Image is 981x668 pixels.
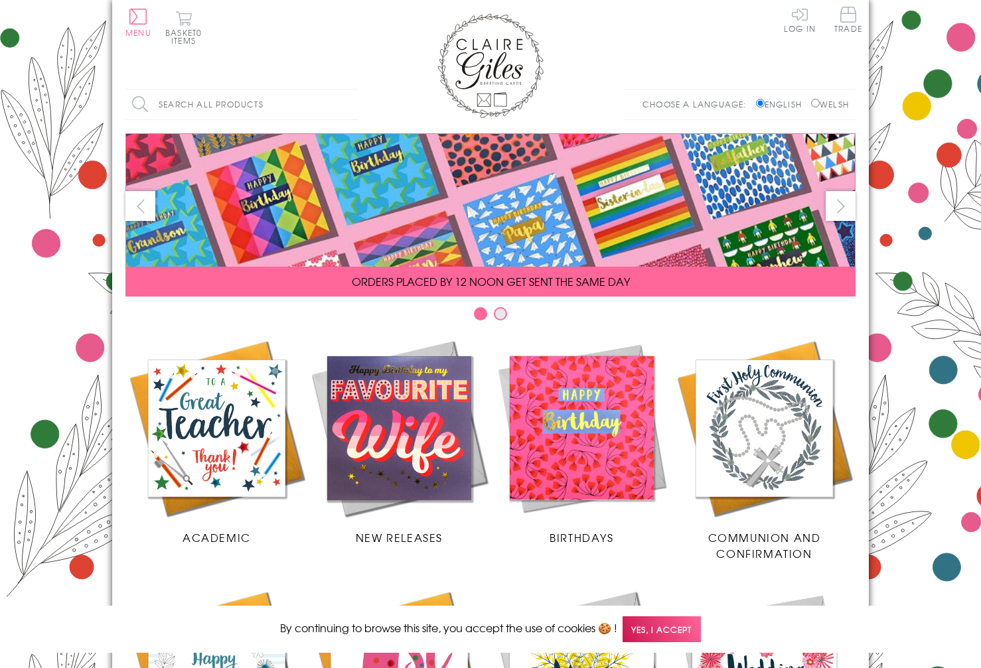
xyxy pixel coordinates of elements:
span: Menu [125,27,151,38]
p: Choose a language: [642,98,753,110]
div: Carousel Pagination [125,306,856,327]
label: Welsh [811,98,849,110]
a: Log In [784,7,816,33]
a: Academic [125,337,308,545]
span: Yes, I accept [623,616,701,642]
img: Claire Giles Greetings Cards [437,13,544,118]
span: Communion and Confirmation [708,529,821,561]
button: Menu [125,9,151,36]
a: Trade [834,7,862,35]
span: New Releases [356,529,443,545]
input: Search [344,90,358,119]
button: Carousel Page 2 [494,307,507,320]
input: Search all products [125,90,358,119]
span: Academic [183,529,251,545]
label: English [756,98,808,110]
span: Birthdays [550,529,613,545]
a: New Releases [308,337,490,545]
button: Carousel Page 1 (Current Slide) [474,307,487,320]
span: Trade [834,7,862,33]
button: next [826,191,856,221]
a: Birthdays [490,337,673,545]
input: English [756,99,765,107]
input: Welsh [811,99,820,107]
span: ORDERS PLACED BY 12 NOON GET SENT THE SAME DAY [352,273,630,289]
button: Basket0 items [165,11,202,44]
button: prev [125,191,155,221]
a: Communion and Confirmation [673,337,856,561]
span: 0 items [171,27,202,46]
